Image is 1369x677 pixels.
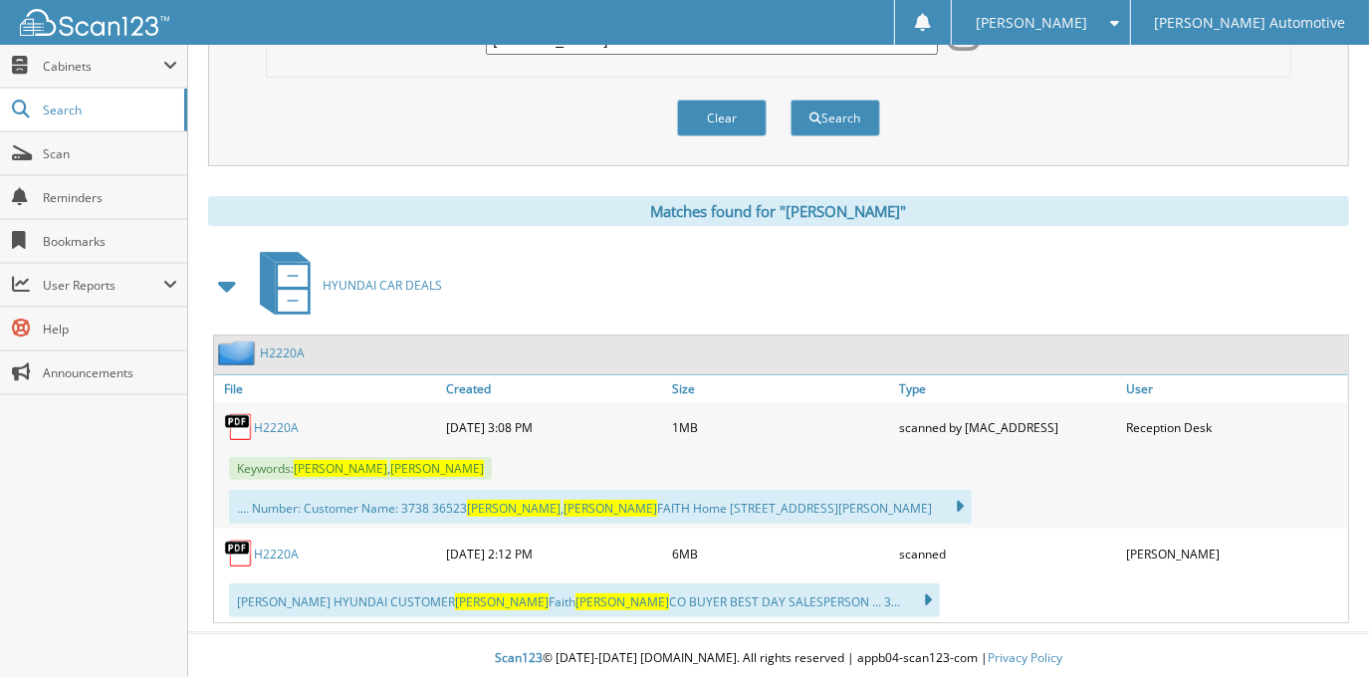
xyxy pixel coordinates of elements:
[575,593,669,610] span: [PERSON_NAME]
[976,17,1087,29] span: [PERSON_NAME]
[1121,375,1348,402] a: User
[894,407,1121,447] div: scanned by [MAC_ADDRESS]
[441,375,668,402] a: Created
[43,102,174,118] span: Search
[668,375,895,402] a: Size
[214,375,441,402] a: File
[43,189,177,206] span: Reminders
[894,375,1121,402] a: Type
[791,100,880,136] button: Search
[495,649,543,666] span: Scan123
[224,539,254,568] img: PDF.png
[20,9,169,36] img: scan123-logo-white.svg
[229,457,492,480] span: Keywords: ,
[260,344,305,361] a: H2220A
[1121,407,1348,447] div: Reception Desk
[229,583,940,617] div: [PERSON_NAME] HYUNDAI CUSTOMER Faith CO BUYER BEST DAY SALESPERSON ... 3...
[564,500,657,517] span: [PERSON_NAME]
[43,321,177,338] span: Help
[988,649,1062,666] a: Privacy Policy
[43,364,177,381] span: Announcements
[455,593,549,610] span: [PERSON_NAME]
[43,277,163,294] span: User Reports
[254,419,299,436] a: H2220A
[208,196,1349,226] div: Matches found for "[PERSON_NAME]"
[43,233,177,250] span: Bookmarks
[218,340,260,365] img: folder2.png
[894,534,1121,573] div: scanned
[441,407,668,447] div: [DATE] 3:08 PM
[229,490,972,524] div: .... Number: Customer Name: 3738 36523 , FAITH Home [STREET_ADDRESS][PERSON_NAME]
[441,534,668,573] div: [DATE] 2:12 PM
[1154,17,1345,29] span: [PERSON_NAME] Automotive
[390,460,484,477] span: [PERSON_NAME]
[248,246,442,325] a: HYUNDAI CAR DEALS
[224,412,254,442] img: PDF.png
[467,500,561,517] span: [PERSON_NAME]
[43,145,177,162] span: Scan
[323,277,442,294] span: HYUNDAI CAR DEALS
[1121,534,1348,573] div: [PERSON_NAME]
[668,407,895,447] div: 1MB
[668,534,895,573] div: 6MB
[43,58,163,75] span: Cabinets
[677,100,767,136] button: Clear
[294,460,387,477] span: [PERSON_NAME]
[254,546,299,563] a: H2220A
